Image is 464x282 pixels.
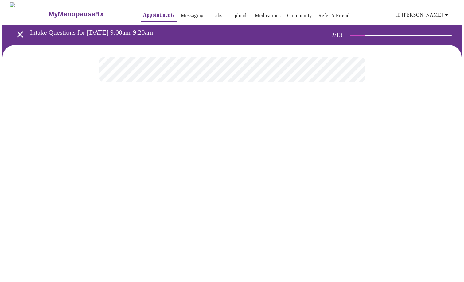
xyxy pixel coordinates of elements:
h3: MyMenopauseRx [49,10,104,18]
a: Refer a Friend [318,11,350,20]
img: MyMenopauseRx Logo [10,2,48,25]
button: Messaging [178,10,206,22]
button: Community [285,10,314,22]
span: Hi [PERSON_NAME] [396,11,450,19]
button: Refer a Friend [316,10,352,22]
button: Uploads [229,10,251,22]
a: Appointments [143,11,174,19]
button: Labs [208,10,227,22]
button: Appointments [141,9,177,22]
a: Messaging [181,11,203,20]
a: Labs [212,11,222,20]
h3: 2 / 13 [331,32,350,39]
a: Community [287,11,312,20]
button: Medications [252,10,283,22]
button: open drawer [11,25,29,44]
h3: Intake Questions for [DATE] 9:00am-9:20am [30,29,307,36]
a: MyMenopauseRx [48,3,128,25]
button: Hi [PERSON_NAME] [393,9,453,21]
a: Uploads [231,11,249,20]
a: Medications [255,11,281,20]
